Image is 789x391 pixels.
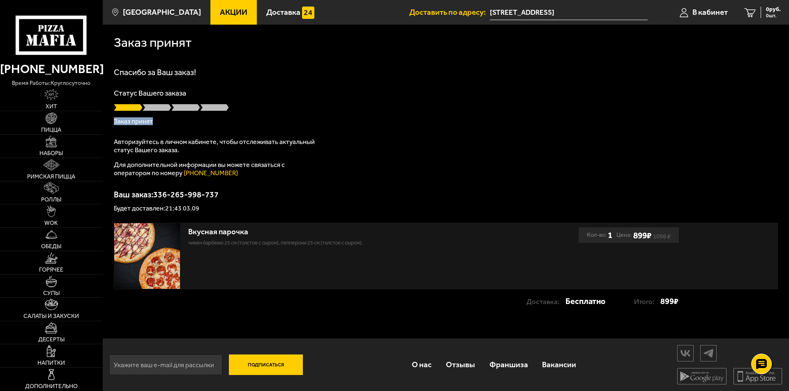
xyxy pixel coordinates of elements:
span: Римская пицца [27,174,75,180]
p: Будет доставлен: 21:43 03.09 [114,205,778,212]
a: Вакансии [535,351,584,378]
p: Заказ принят [114,118,778,125]
span: Наборы [39,151,63,156]
p: Итого: [634,294,660,309]
span: Супы [43,290,60,296]
span: Гражданская улица, 16 [490,5,648,20]
p: Авторизуйтесь в личном кабинете, чтобы отслеживать актуальный статус Вашего заказа. [114,138,319,154]
p: Ваш заказ: 336-265-998-737 [114,190,778,199]
span: Дополнительно [25,384,78,389]
span: Горячее [39,267,63,273]
button: Подписаться [229,354,303,375]
input: Ваш адрес доставки [490,5,648,20]
span: Десерты [38,337,65,343]
span: Цена: [616,227,632,243]
img: vk [678,346,693,360]
p: Для дополнительной информации вы можете связаться с оператором по номеру [114,161,319,177]
span: 0 шт. [766,13,781,18]
strong: Бесплатно [565,293,605,309]
span: [GEOGRAPHIC_DATA] [123,8,201,16]
a: Франшиза [482,351,535,378]
img: tg [701,346,716,360]
span: Напитки [37,360,65,366]
a: О нас [405,351,439,378]
span: Доставить по адресу: [409,8,490,16]
h1: Спасибо за Ваш заказ! [114,68,778,76]
span: Пицца [41,127,61,133]
span: 0 руб. [766,7,781,12]
span: Салаты и закуски [23,313,79,319]
span: Хит [46,104,57,110]
span: Доставка [266,8,300,16]
a: Отзывы [439,351,482,378]
a: [PHONE_NUMBER] [184,169,238,177]
span: Акции [220,8,247,16]
strong: 899 ₽ [660,293,678,309]
span: В кабинет [692,8,728,16]
span: WOK [44,220,58,226]
b: 1 [608,227,612,243]
input: Укажите ваш e-mail для рассылки [109,354,222,375]
h1: Заказ принят [114,36,191,49]
div: Кол-во: [587,227,612,243]
b: 899 ₽ [633,230,651,240]
span: Роллы [41,197,61,203]
div: Вкусная парочка [188,227,499,237]
p: Чикен Барбекю 25 см (толстое с сыром), Пепперони 25 см (толстое с сыром). [188,239,499,247]
p: Доставка: [526,294,565,309]
img: 15daf4d41897b9f0e9f617042186c801.svg [302,7,314,19]
s: 1098 ₽ [653,234,671,239]
p: Статус Вашего заказа [114,89,778,97]
span: Обеды [41,244,61,249]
